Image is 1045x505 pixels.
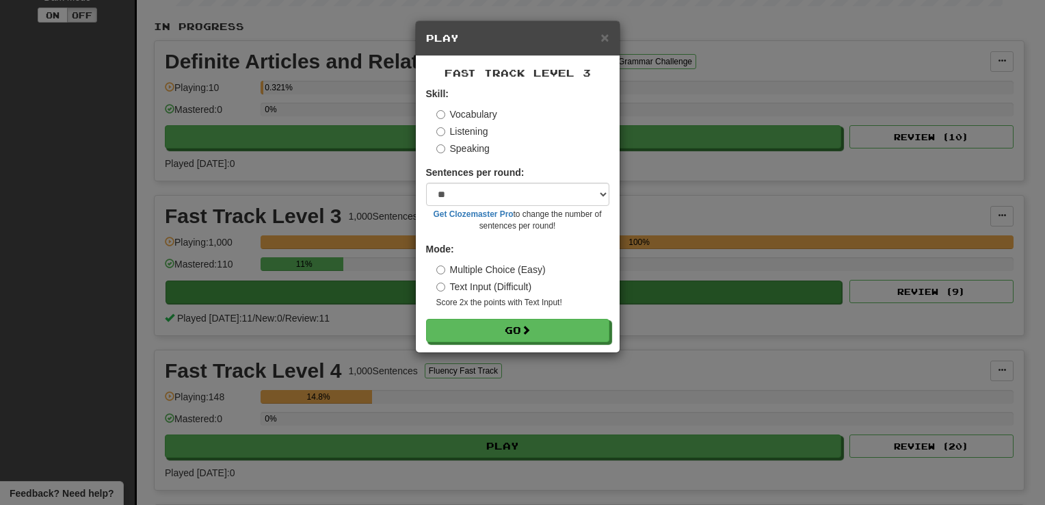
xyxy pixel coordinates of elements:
[426,31,609,45] h5: Play
[436,142,490,155] label: Speaking
[436,280,532,294] label: Text Input (Difficult)
[426,319,609,342] button: Go
[426,209,609,232] small: to change the number of sentences per round!
[445,67,591,79] span: Fast Track Level 3
[426,166,525,179] label: Sentences per round:
[426,88,449,99] strong: Skill:
[436,263,546,276] label: Multiple Choice (Easy)
[436,297,609,309] small: Score 2x the points with Text Input !
[600,29,609,45] span: ×
[600,30,609,44] button: Close
[426,244,454,255] strong: Mode:
[436,283,445,292] input: Text Input (Difficult)
[434,209,514,219] a: Get Clozemaster Pro
[436,110,445,119] input: Vocabulary
[436,144,445,153] input: Speaking
[436,107,497,121] label: Vocabulary
[436,125,488,138] label: Listening
[436,127,445,136] input: Listening
[436,266,445,274] input: Multiple Choice (Easy)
